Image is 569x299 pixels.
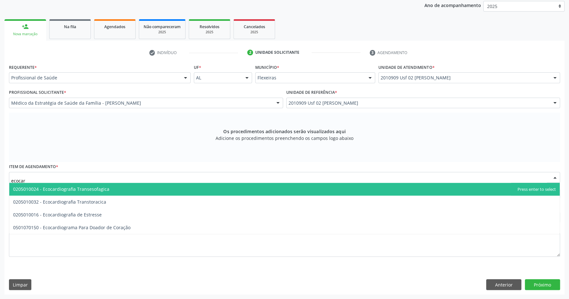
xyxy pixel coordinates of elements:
label: Unidade de referência [286,88,337,98]
div: 2025 [144,30,181,35]
span: AL [196,75,239,81]
div: 2025 [238,30,270,35]
div: Unidade solicitante [255,50,299,55]
div: person_add [22,23,29,30]
input: Buscar por procedimento [11,174,547,187]
span: 0501070150 - Ecocardiograma Para Doador de Coração [13,224,130,230]
span: 2010909 Usf 02 [PERSON_NAME] [381,75,547,81]
div: Nova marcação [9,32,42,36]
div: 2025 [194,30,225,35]
span: Cancelados [244,24,265,29]
label: Requerente [9,62,37,72]
span: Resolvidos [200,24,219,29]
span: Agendados [104,24,125,29]
label: Profissional Solicitante [9,88,66,98]
label: Município [255,62,279,72]
label: Unidade de atendimento [378,62,434,72]
button: Próximo [525,279,560,290]
label: Item de agendamento [9,162,58,172]
span: 0205010024 - Ecocardiografia Transesofagica [13,186,109,192]
span: Os procedimentos adicionados serão visualizados aqui [223,128,345,135]
span: Não compareceram [144,24,181,29]
span: Na fila [64,24,76,29]
div: 2 [247,50,253,55]
span: Médico da Estratégia de Saúde da Família - [PERSON_NAME] [11,100,270,106]
span: Profissional de Saúde [11,75,178,81]
span: Adicione os procedimentos preenchendo os campos logo abaixo [216,135,353,141]
span: Flexeiras [257,75,362,81]
button: Anterior [486,279,521,290]
span: 2010909 Usf 02 [PERSON_NAME] [288,100,547,106]
span: 0205010016 - Ecocardiografia de Estresse [13,212,102,218]
p: Ano de acompanhamento [424,1,481,9]
span: 0205010032 - Ecocardiografia Transtoracica [13,199,106,205]
label: UF [194,62,201,72]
